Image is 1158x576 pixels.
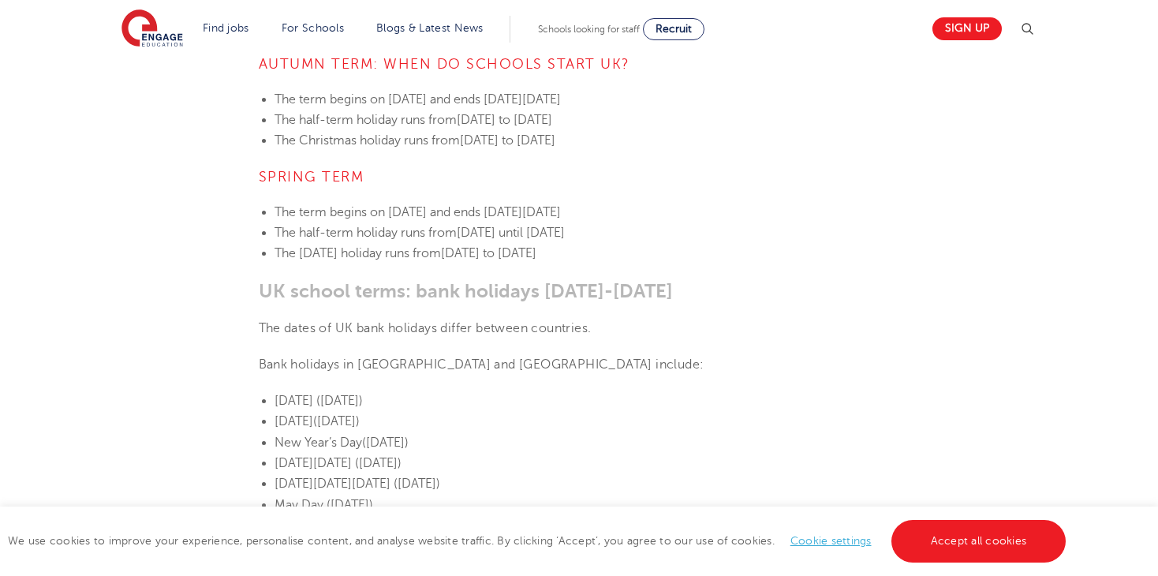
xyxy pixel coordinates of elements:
[259,321,592,335] span: The dates of UK bank holidays differ between countries.
[121,9,183,49] img: Engage Education
[8,535,1070,547] span: We use cookies to improve your experience, personalise content, and analyse website traffic. By c...
[790,535,872,547] a: Cookie settings
[275,92,385,107] span: The term begins on
[275,133,460,148] span: The Christmas holiday runs from
[643,18,704,40] a: Recruit
[388,92,561,107] span: [DATE] and ends [DATE][DATE]
[259,56,630,72] span: Autumn term: When do schools start UK?
[275,246,441,260] span: The [DATE] holiday runs from
[275,477,440,491] span: [DATE][DATE][DATE] ([DATE])
[203,22,249,34] a: Find jobs
[457,113,552,127] span: [DATE] to [DATE]
[313,414,360,428] span: ([DATE])
[282,22,344,34] a: For Schools
[275,113,457,127] span: The half-term holiday runs from
[259,357,704,372] span: Bank holidays in [GEOGRAPHIC_DATA] and [GEOGRAPHIC_DATA] include:
[316,394,363,408] span: ([DATE])
[376,22,484,34] a: Blogs & Latest News
[275,394,313,408] span: [DATE]
[932,17,1002,40] a: Sign up
[275,436,362,450] span: New Year’s Day
[275,456,402,470] span: [DATE][DATE] ([DATE])
[538,24,640,35] span: Schools looking for staff
[275,498,373,512] span: May Day ([DATE])
[656,23,692,35] span: Recruit
[388,205,561,219] span: [DATE] and ends [DATE][DATE]
[275,414,313,428] span: [DATE]
[441,246,536,260] span: [DATE] to [DATE]
[259,280,673,302] span: UK school terms: bank holidays [DATE]-[DATE]
[259,169,364,185] span: Spring term
[460,133,555,148] span: [DATE] to [DATE]
[275,226,457,240] span: The half-term holiday runs from
[275,205,385,219] span: The term begins on
[362,436,409,450] span: ([DATE])
[457,226,565,240] span: [DATE] until [DATE]
[891,520,1066,563] a: Accept all cookies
